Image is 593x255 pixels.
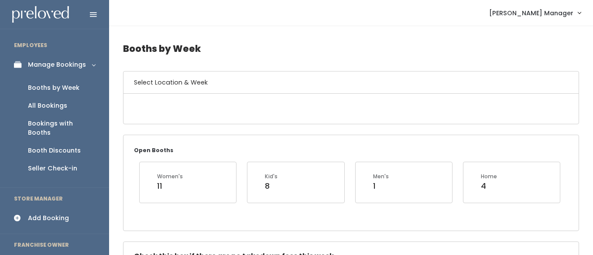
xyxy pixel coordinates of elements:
[157,180,183,192] div: 11
[28,83,79,92] div: Booths by Week
[123,71,579,94] h6: Select Location & Week
[134,146,173,154] small: Open Booths
[28,119,95,137] div: Bookings with Booths
[480,3,590,22] a: [PERSON_NAME] Manager
[12,6,69,23] img: preloved logo
[28,146,81,155] div: Booth Discounts
[481,173,497,180] div: Home
[28,101,67,110] div: All Bookings
[265,180,278,192] div: 8
[157,173,183,180] div: Women's
[123,37,579,61] h4: Booths by Week
[28,164,77,173] div: Seller Check-in
[28,214,69,223] div: Add Booking
[373,180,389,192] div: 1
[28,60,86,69] div: Manage Bookings
[489,8,573,18] span: [PERSON_NAME] Manager
[481,180,497,192] div: 4
[265,173,278,180] div: Kid's
[373,173,389,180] div: Men's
